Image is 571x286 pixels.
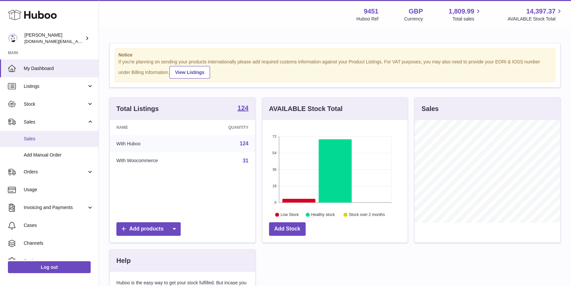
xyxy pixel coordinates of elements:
strong: 9451 [364,7,378,16]
th: Name [110,120,200,135]
strong: GBP [408,7,423,16]
span: Listings [24,83,87,89]
span: Cases [24,222,94,229]
h3: Total Listings [116,104,159,113]
div: If you're planning on sending your products internationally please add required customs informati... [118,59,552,79]
strong: 124 [237,105,248,111]
div: [PERSON_NAME] [24,32,84,45]
span: Settings [24,258,94,264]
a: 124 [237,105,248,113]
a: Log out [8,261,91,273]
span: Add Manual Order [24,152,94,158]
span: Orders [24,169,87,175]
span: Usage [24,187,94,193]
strong: Notice [118,52,552,58]
text: 36 [272,167,276,171]
h3: Sales [421,104,438,113]
a: 124 [240,141,249,146]
img: amir.ch@gmail.com [8,33,18,43]
text: 72 [272,134,276,138]
td: With Woocommerce [110,152,200,169]
a: 31 [243,158,249,163]
span: AVAILABLE Stock Total [507,16,563,22]
span: [DOMAIN_NAME][EMAIL_ADDRESS][DOMAIN_NAME] [24,39,131,44]
span: 1,809.99 [449,7,474,16]
h3: Help [116,256,131,265]
span: Stock [24,101,87,107]
a: View Listings [169,66,210,79]
th: Quantity [200,120,255,135]
span: 14,397.37 [526,7,556,16]
span: Sales [24,119,87,125]
span: Invoicing and Payments [24,204,87,211]
text: 0 [274,200,276,204]
span: Channels [24,240,94,246]
text: 54 [272,151,276,155]
text: 18 [272,184,276,188]
span: Sales [24,136,94,142]
a: Add products [116,222,181,236]
text: Low Stock [281,212,299,217]
a: Add Stock [269,222,306,236]
div: Currency [404,16,423,22]
text: Stock over 2 months [349,212,385,217]
a: 1,809.99 Total sales [449,7,482,22]
a: 14,397.37 AVAILABLE Stock Total [507,7,563,22]
span: Total sales [452,16,482,22]
td: With Huboo [110,135,200,152]
text: Healthy stock [311,212,335,217]
span: My Dashboard [24,65,94,72]
h3: AVAILABLE Stock Total [269,104,343,113]
div: Huboo Ref [356,16,378,22]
